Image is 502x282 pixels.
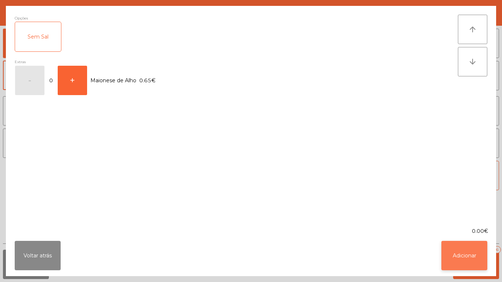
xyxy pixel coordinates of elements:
span: Opções [15,15,28,22]
div: 0.00€ [6,227,496,235]
i: arrow_upward [468,25,477,34]
span: 0 [45,76,57,86]
button: + [58,66,87,95]
span: 0.65€ [139,76,155,86]
button: arrow_upward [458,15,487,44]
button: Voltar atrás [15,241,61,270]
button: arrow_downward [458,47,487,76]
i: arrow_downward [468,57,477,66]
button: Adicionar [441,241,487,270]
div: Sem Sal [15,22,61,51]
span: Maionese de Alho [90,76,136,86]
div: Extras [15,58,458,65]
